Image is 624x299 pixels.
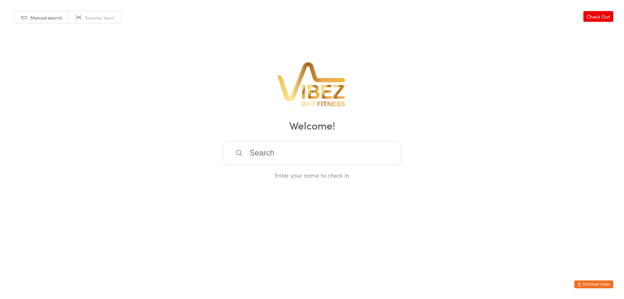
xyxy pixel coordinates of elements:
[223,141,401,165] input: Search
[223,171,401,179] div: Enter your name to check in
[583,11,613,22] a: Check Out
[6,118,617,132] h2: Welcome!
[574,280,613,288] button: Exit kiosk mode
[275,60,349,109] img: VibeZ 24/7 Fitness
[31,14,62,21] span: Manual search
[85,14,114,21] span: Scanner input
